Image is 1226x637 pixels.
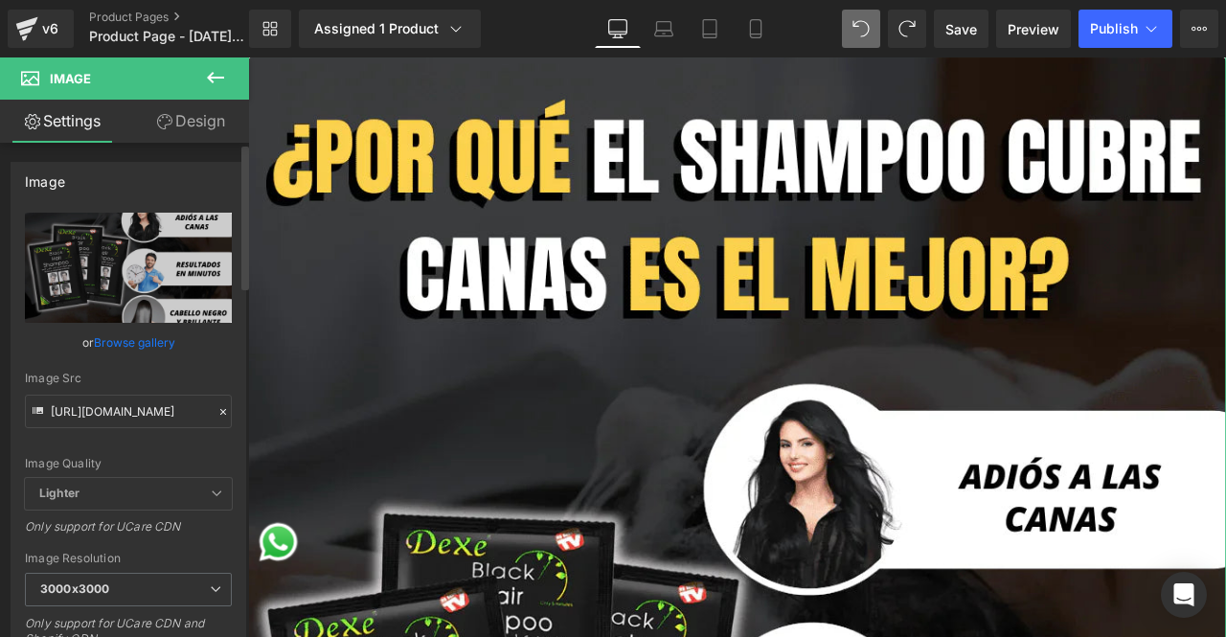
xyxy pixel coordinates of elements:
a: Laptop [641,10,687,48]
div: Open WhatsApp chat [10,548,62,601]
a: Desktop [595,10,641,48]
a: v6 [8,10,74,48]
button: Redo [888,10,926,48]
a: Preview [996,10,1071,48]
div: Assigned 1 Product [314,19,465,38]
div: or [25,332,232,353]
div: v6 [38,16,62,41]
span: Save [945,19,977,39]
div: Image [25,163,65,190]
b: 3000x3000 [40,581,109,596]
input: Link [25,395,232,428]
a: New Library [249,10,291,48]
div: Only support for UCare CDN [25,519,232,547]
span: Product Page - [DATE] 12:53:52 [89,29,244,44]
div: Image Resolution [25,552,232,565]
button: Undo [842,10,880,48]
a: Send a message via WhatsApp [10,548,62,601]
span: Image [50,71,91,86]
div: Image Src [25,372,232,385]
a: Design [128,100,253,143]
div: Image Quality [25,457,232,470]
a: Browse gallery [94,326,175,359]
a: Tablet [687,10,733,48]
span: Publish [1090,21,1138,36]
button: Publish [1078,10,1172,48]
span: Preview [1008,19,1059,39]
b: Lighter [39,486,79,500]
a: Mobile [733,10,779,48]
button: More [1180,10,1218,48]
div: Open Intercom Messenger [1161,572,1207,618]
a: Product Pages [89,10,281,25]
